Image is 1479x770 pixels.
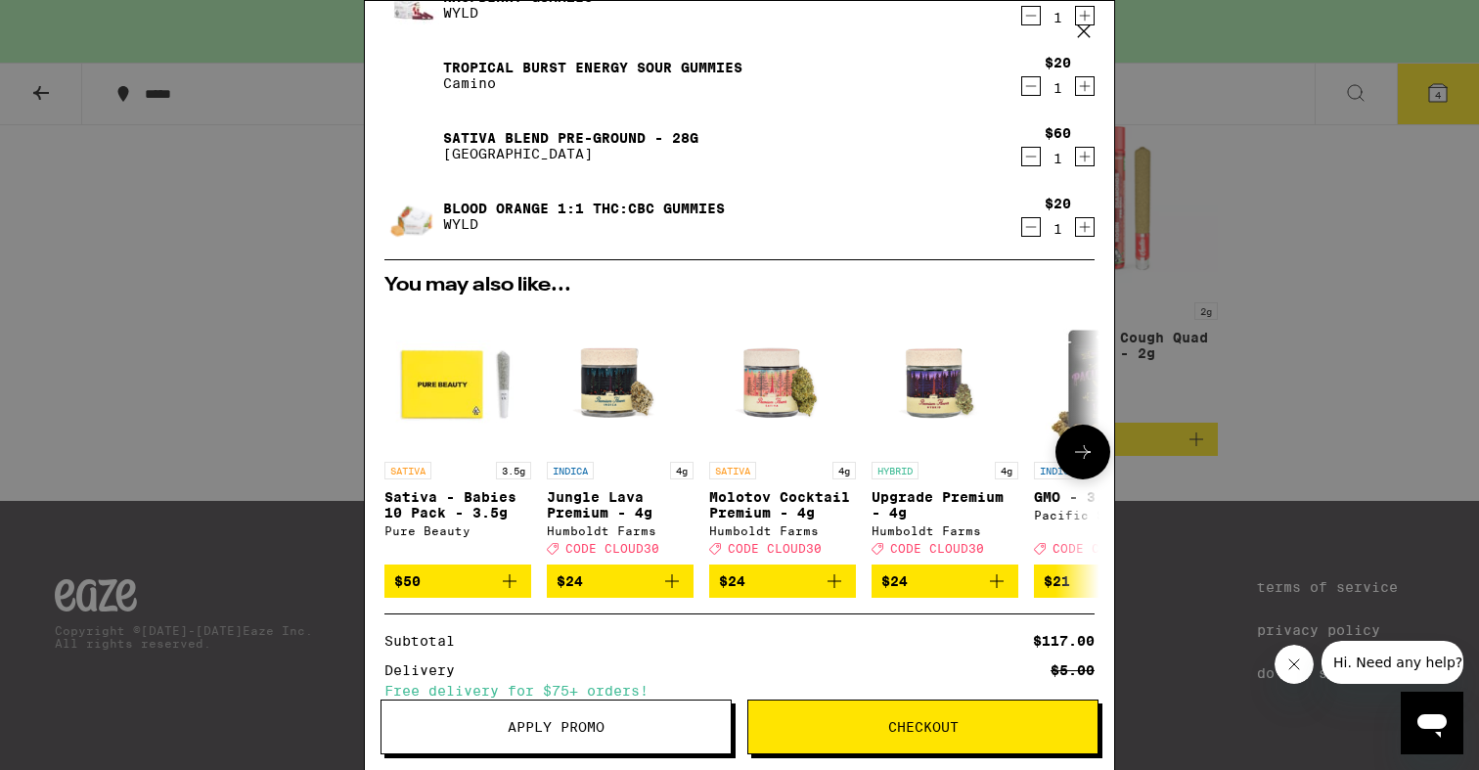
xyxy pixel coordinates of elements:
div: $20 [1045,196,1071,211]
div: 1 [1045,80,1071,96]
div: $5.00 [1051,663,1095,677]
p: 4g [995,462,1018,479]
button: Add to bag [709,565,856,598]
h2: You may also like... [384,276,1095,295]
div: $60 [1045,125,1071,141]
button: Increment [1075,217,1095,237]
a: Open page for Upgrade Premium - 4g from Humboldt Farms [872,305,1018,565]
span: $24 [719,573,745,589]
button: Add to bag [384,565,531,598]
button: Add to bag [1034,565,1181,598]
a: Open page for Jungle Lava Premium - 4g from Humboldt Farms [547,305,694,565]
a: Blood Orange 1:1 THC:CBC Gummies [443,201,725,216]
span: CODE CLOUD30 [1053,542,1146,555]
img: Pure Beauty - Sativa - Babies 10 Pack - 3.5g [384,305,531,452]
p: Molotov Cocktail Premium - 4g [709,489,856,521]
img: Humboldt Farms - Upgrade Premium - 4g [872,305,1018,452]
span: Apply Promo [508,720,605,734]
p: GMO - 3.5g [1034,489,1181,505]
div: 1 [1045,151,1071,166]
p: Camino [443,75,742,91]
button: Checkout [747,700,1098,754]
div: Pure Beauty [384,524,531,537]
p: [GEOGRAPHIC_DATA] [443,146,698,161]
p: 4g [670,462,694,479]
p: Sativa - Babies 10 Pack - 3.5g [384,489,531,521]
button: Decrement [1021,76,1041,96]
span: $24 [881,573,908,589]
button: Decrement [1021,217,1041,237]
a: Open page for GMO - 3.5g from Pacific Stone [1034,305,1181,565]
button: Decrement [1021,6,1041,25]
div: 1 [1045,221,1071,237]
img: Humboldt Farms - Jungle Lava Premium - 4g [547,305,694,452]
p: 3.5g [496,462,531,479]
img: Sativa Blend Pre-Ground - 28g [384,118,439,173]
div: Humboldt Farms [547,524,694,537]
p: HYBRID [872,462,919,479]
img: Blood Orange 1:1 THC:CBC Gummies [384,178,439,254]
img: Tropical Burst Energy Sour Gummies [384,48,439,103]
button: Decrement [1021,147,1041,166]
button: Increment [1075,147,1095,166]
span: $50 [394,573,421,589]
button: Add to bag [547,565,694,598]
iframe: Close message [1275,645,1314,684]
p: 4g [832,462,856,479]
p: INDICA [547,462,594,479]
a: Sativa Blend Pre-Ground - 28g [443,130,698,146]
div: Humboldt Farms [709,524,856,537]
p: WYLD [443,5,593,21]
div: Pacific Stone [1034,509,1181,521]
span: $21 [1044,573,1070,589]
a: Tropical Burst Energy Sour Gummies [443,60,742,75]
p: INDICA [1034,462,1081,479]
p: Upgrade Premium - 4g [872,489,1018,521]
p: Jungle Lava Premium - 4g [547,489,694,521]
span: CODE CLOUD30 [890,542,984,555]
p: WYLD [443,216,725,232]
iframe: Message from company [1322,641,1463,684]
div: Delivery [384,663,469,677]
button: Apply Promo [381,700,732,754]
div: Humboldt Farms [872,524,1018,537]
img: Pacific Stone - GMO - 3.5g [1034,305,1181,452]
a: Open page for Sativa - Babies 10 Pack - 3.5g from Pure Beauty [384,305,531,565]
div: Subtotal [384,634,469,648]
span: CODE CLOUD30 [565,542,659,555]
div: 1 [1045,10,1071,25]
div: $117.00 [1033,634,1095,648]
span: $24 [557,573,583,589]
div: Free delivery for $75+ orders! [384,684,1095,698]
span: CODE CLOUD30 [728,542,822,555]
a: Open page for Molotov Cocktail Premium - 4g from Humboldt Farms [709,305,856,565]
iframe: Button to launch messaging window [1401,692,1463,754]
div: $20 [1045,55,1071,70]
span: Checkout [888,720,959,734]
button: Add to bag [872,565,1018,598]
p: SATIVA [709,462,756,479]
img: Humboldt Farms - Molotov Cocktail Premium - 4g [709,305,856,452]
button: Increment [1075,76,1095,96]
